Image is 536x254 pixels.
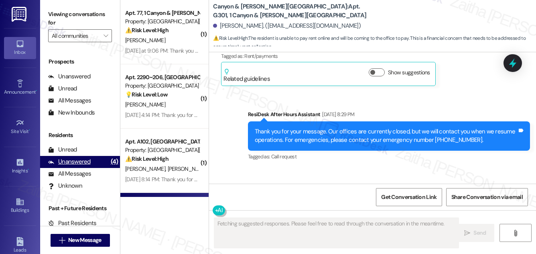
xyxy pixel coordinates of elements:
[125,137,199,146] div: Apt. A102, [GEOGRAPHIC_DATA][PERSON_NAME]
[271,153,296,160] span: Call request
[451,193,523,201] span: Share Conversation via email
[512,230,518,236] i: 
[48,96,91,105] div: All Messages
[213,35,248,41] strong: ⚠️ Risk Level: High
[456,224,495,242] button: Send
[388,68,430,77] label: Show suggestions
[48,84,77,93] div: Unread
[4,156,36,177] a: Insights •
[248,110,530,121] div: ResiDesk After Hours Assistant
[36,88,37,94] span: •
[248,151,530,162] div: Tagged as:
[125,91,168,98] strong: 💡 Risk Level: Low
[48,145,77,154] div: Unread
[12,7,28,22] img: ResiDesk Logo
[29,127,30,133] span: •
[473,229,486,237] span: Send
[446,188,528,206] button: Share Conversation via email
[109,156,120,168] div: (4)
[40,204,120,213] div: Past + Future Residents
[4,37,36,59] a: Inbox
[464,230,470,236] i: 
[168,165,208,172] span: [PERSON_NAME]
[28,167,29,172] span: •
[125,146,199,154] div: Property: [GEOGRAPHIC_DATA][PERSON_NAME]
[125,17,199,26] div: Property: [GEOGRAPHIC_DATA][PERSON_NAME]
[320,110,354,119] div: [DATE] 8:29 PM
[125,27,169,34] strong: ⚠️ Risk Level: High
[4,195,36,217] a: Buildings
[51,234,110,247] button: New Message
[223,68,270,83] div: Related guidelines
[40,57,120,66] div: Prospects
[213,34,536,51] span: : The resident is unable to pay rent online and will be coming to the office to pay. This is a fi...
[125,9,199,17] div: Apt. 77, 1 Canyon & [PERSON_NAME][GEOGRAPHIC_DATA]
[214,218,459,248] textarea: Fetching suggested responses. Please feel free to read through the conversation in the meantime.
[244,53,278,59] span: Rent/payments
[125,165,168,172] span: [PERSON_NAME]
[48,109,95,117] div: New Inbounds
[48,8,112,29] label: Viewing conversations for
[255,127,517,145] div: Thank you for your message. Our offices are currently closed, but we will contact you when we res...
[381,193,437,201] span: Get Conversation Link
[221,50,503,62] div: Tagged as:
[48,219,97,227] div: Past Residents
[125,73,199,82] div: Apt. 2290~206, [GEOGRAPHIC_DATA]
[104,33,108,39] i: 
[48,158,91,166] div: Unanswered
[376,188,442,206] button: Get Conversation Link
[52,29,99,42] input: All communities
[213,2,374,20] b: Canyon & [PERSON_NAME][GEOGRAPHIC_DATA]: Apt. G301, 1 Canyon & [PERSON_NAME][GEOGRAPHIC_DATA]
[48,182,82,190] div: Unknown
[125,82,199,90] div: Property: [GEOGRAPHIC_DATA]
[59,237,65,244] i: 
[48,170,91,178] div: All Messages
[48,72,91,81] div: Unanswered
[68,236,101,244] span: New Message
[4,116,36,138] a: Site Visit •
[125,37,165,44] span: [PERSON_NAME]
[125,101,165,108] span: [PERSON_NAME]
[40,131,120,139] div: Residents
[213,22,361,30] div: [PERSON_NAME]. ([EMAIL_ADDRESS][DOMAIN_NAME])
[125,155,169,162] strong: ⚠️ Risk Level: High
